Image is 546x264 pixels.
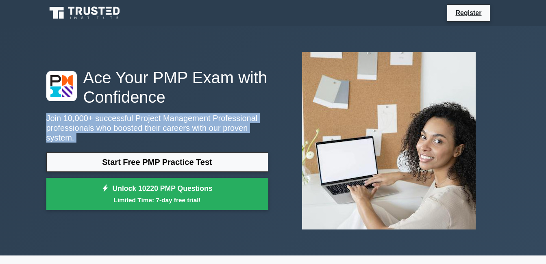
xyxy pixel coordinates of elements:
p: Join 10,000+ successful Project Management Professional professionals who boosted their careers w... [46,113,268,143]
a: Register [450,8,486,18]
a: Start Free PMP Practice Test [46,152,268,172]
small: Limited Time: 7-day free trial! [57,195,258,205]
h1: Ace Your PMP Exam with Confidence [46,68,268,107]
a: Unlock 10220 PMP QuestionsLimited Time: 7-day free trial! [46,178,268,210]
